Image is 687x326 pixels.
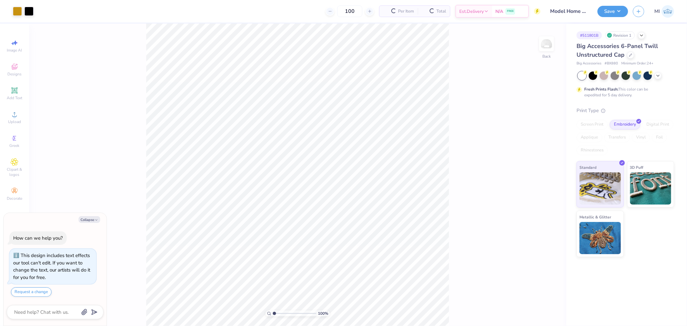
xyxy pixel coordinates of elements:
[11,287,52,297] button: Request a change
[577,133,602,142] div: Applique
[13,235,63,241] div: How can we help you?
[584,87,618,92] strong: Fresh Prints Flash:
[577,42,658,59] span: Big Accessories 6-Panel Twill Unstructured Cap
[577,61,601,66] span: Big Accessories
[577,120,608,129] div: Screen Print
[545,5,593,18] input: Untitled Design
[579,222,621,254] img: Metallic & Glitter
[337,5,362,17] input: – –
[605,61,618,66] span: # BX880
[7,196,22,201] span: Decorate
[13,252,90,281] div: This design includes text effects our tool can't edit. If you want to change the text, our artist...
[542,53,551,59] div: Back
[7,48,22,53] span: Image AI
[79,216,100,223] button: Collapse
[436,8,446,15] span: Total
[610,120,640,129] div: Embroidery
[398,8,414,15] span: Per Item
[459,8,484,15] span: Est. Delivery
[584,86,663,98] div: This color can be expedited for 5 day delivery.
[10,143,20,148] span: Greek
[8,119,21,124] span: Upload
[632,133,650,142] div: Vinyl
[7,72,22,77] span: Designs
[579,172,621,205] img: Standard
[621,61,654,66] span: Minimum Order: 24 +
[662,5,674,18] img: Ma. Isabella Adad
[507,9,514,14] span: FREE
[577,107,674,114] div: Print Type
[597,6,628,17] button: Save
[579,214,611,220] span: Metallic & Glitter
[654,8,660,15] span: MI
[7,95,22,101] span: Add Text
[630,172,672,205] img: 3D Puff
[540,37,553,50] img: Back
[3,167,26,177] span: Clipart & logos
[577,31,602,39] div: # 511801B
[579,164,596,171] span: Standard
[318,311,328,316] span: 100 %
[652,133,667,142] div: Foil
[604,133,630,142] div: Transfers
[630,164,644,171] span: 3D Puff
[654,5,674,18] a: MI
[642,120,673,129] div: Digital Print
[577,146,608,155] div: Rhinestones
[605,31,635,39] div: Revision 1
[495,8,503,15] span: N/A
